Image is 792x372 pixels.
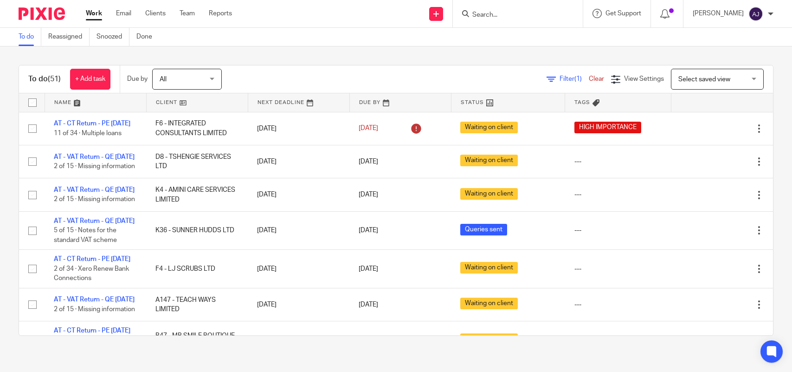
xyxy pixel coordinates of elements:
[471,11,555,20] input: Search
[19,28,41,46] a: To do
[248,321,349,359] td: [DATE]
[160,76,167,83] span: All
[116,9,131,18] a: Email
[248,250,349,288] td: [DATE]
[248,178,349,211] td: [DATE]
[574,157,662,166] div: ---
[574,190,662,199] div: ---
[28,74,61,84] h1: To do
[146,321,248,359] td: B47 - MB SMILE BOUTIQUE LTD
[574,100,590,105] span: Tags
[146,145,248,178] td: D8 - TSHENGIE SERVICES LTD
[19,7,65,20] img: Pixie
[460,155,518,166] span: Waiting on client
[54,163,135,170] span: 2 of 15 · Missing information
[574,226,662,235] div: ---
[574,76,582,82] span: (1)
[54,296,135,303] a: AT - VAT Return - QE [DATE]
[460,333,518,345] span: Waiting on client
[678,76,730,83] span: Select saved view
[54,266,129,282] span: 2 of 34 · Xero Renew Bank Connections
[359,158,378,165] span: [DATE]
[460,188,518,200] span: Waiting on client
[54,120,130,127] a: AT - CT Return - PE [DATE]
[54,187,135,193] a: AT - VAT Return - QE [DATE]
[54,256,130,262] a: AT - CT Return - PE [DATE]
[136,28,159,46] a: Done
[460,122,518,133] span: Waiting on client
[48,28,90,46] a: Reassigned
[209,9,232,18] a: Reports
[359,125,378,132] span: [DATE]
[127,74,148,84] p: Due by
[54,130,122,137] span: 11 of 34 · Multiple loans
[70,69,110,90] a: + Add task
[54,154,135,160] a: AT - VAT Return - QE [DATE]
[359,227,378,234] span: [DATE]
[97,28,129,46] a: Snoozed
[248,211,349,249] td: [DATE]
[460,262,518,274] span: Waiting on client
[589,76,604,82] a: Clear
[248,288,349,321] td: [DATE]
[248,145,349,178] td: [DATE]
[605,10,641,17] span: Get Support
[359,191,378,198] span: [DATE]
[146,288,248,321] td: A147 - TEACH WAYS LIMITED
[574,122,641,133] span: HIGH IMPORTANCE
[146,250,248,288] td: F4 - LJ SCRUBS LTD
[180,9,195,18] a: Team
[574,300,662,309] div: ---
[146,178,248,211] td: K4 - AMINI CARE SERVICES LIMITED
[693,9,744,18] p: [PERSON_NAME]
[54,306,135,313] span: 2 of 15 · Missing information
[748,7,763,21] img: svg%3E
[54,218,135,224] a: AT - VAT Return - QE [DATE]
[248,112,349,145] td: [DATE]
[145,9,166,18] a: Clients
[54,196,135,203] span: 2 of 15 · Missing information
[460,298,518,309] span: Waiting on client
[460,224,507,235] span: Queries sent
[560,76,589,82] span: Filter
[146,112,248,145] td: F6 - INTEGRATED CONSULTANTS LIMITED
[359,301,378,308] span: [DATE]
[54,227,117,243] span: 5 of 15 · Notes for the standard VAT scheme
[86,9,102,18] a: Work
[359,266,378,272] span: [DATE]
[54,327,130,334] a: AT - CT Return - PE [DATE]
[146,211,248,249] td: K36 - SUNNER HUDDS LTD
[48,75,61,83] span: (51)
[574,264,662,274] div: ---
[624,76,664,82] span: View Settings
